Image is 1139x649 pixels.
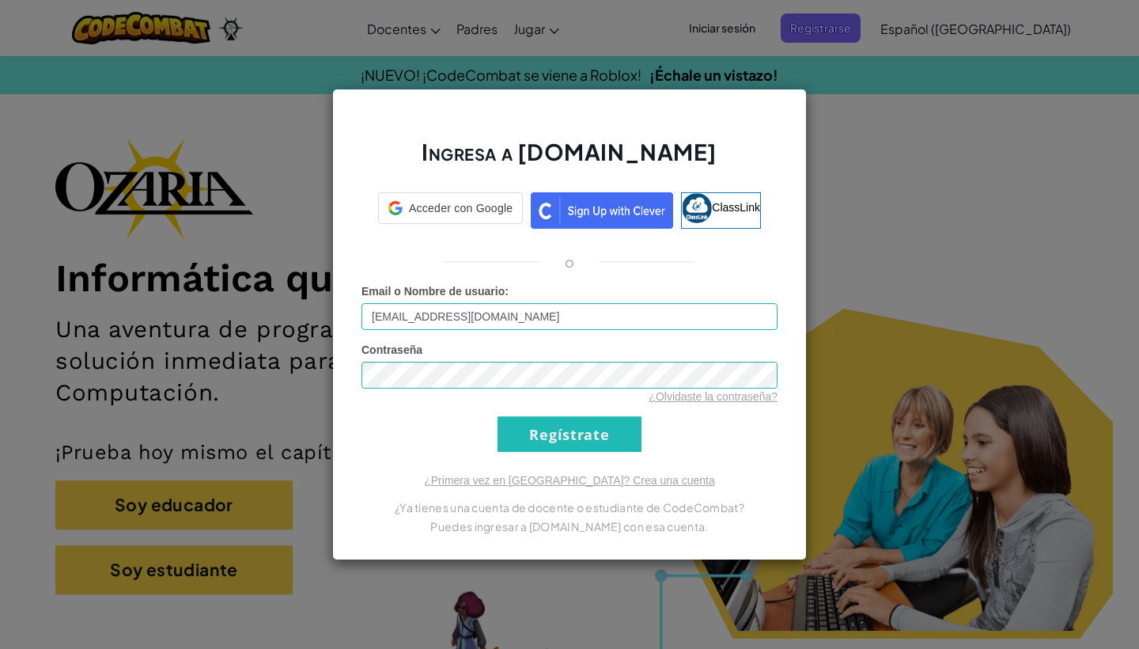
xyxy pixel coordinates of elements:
span: Contraseña [361,343,422,356]
h2: Ingresa a [DOMAIN_NAME] [361,137,778,183]
img: clever_sso_button@2x.png [531,192,673,229]
div: Acceder con Google [378,192,523,224]
a: ¿Olvidaste la contraseña? [649,390,778,403]
p: ¿Ya tienes una cuenta de docente o estudiante de CodeCombat? [361,498,778,517]
a: Acceder con Google [378,192,523,229]
a: ¿Primera vez en [GEOGRAPHIC_DATA]? Crea una cuenta [424,474,715,487]
input: Regístrate [498,416,641,452]
label: : [361,283,509,299]
span: Email o Nombre de usuario [361,285,505,298]
span: ClassLink [712,201,760,214]
img: classlink-logo-small.png [682,193,712,223]
p: Puedes ingresar a [DOMAIN_NAME] con esa cuenta. [361,517,778,536]
p: o [565,252,574,271]
span: Acceder con Google [409,200,513,216]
